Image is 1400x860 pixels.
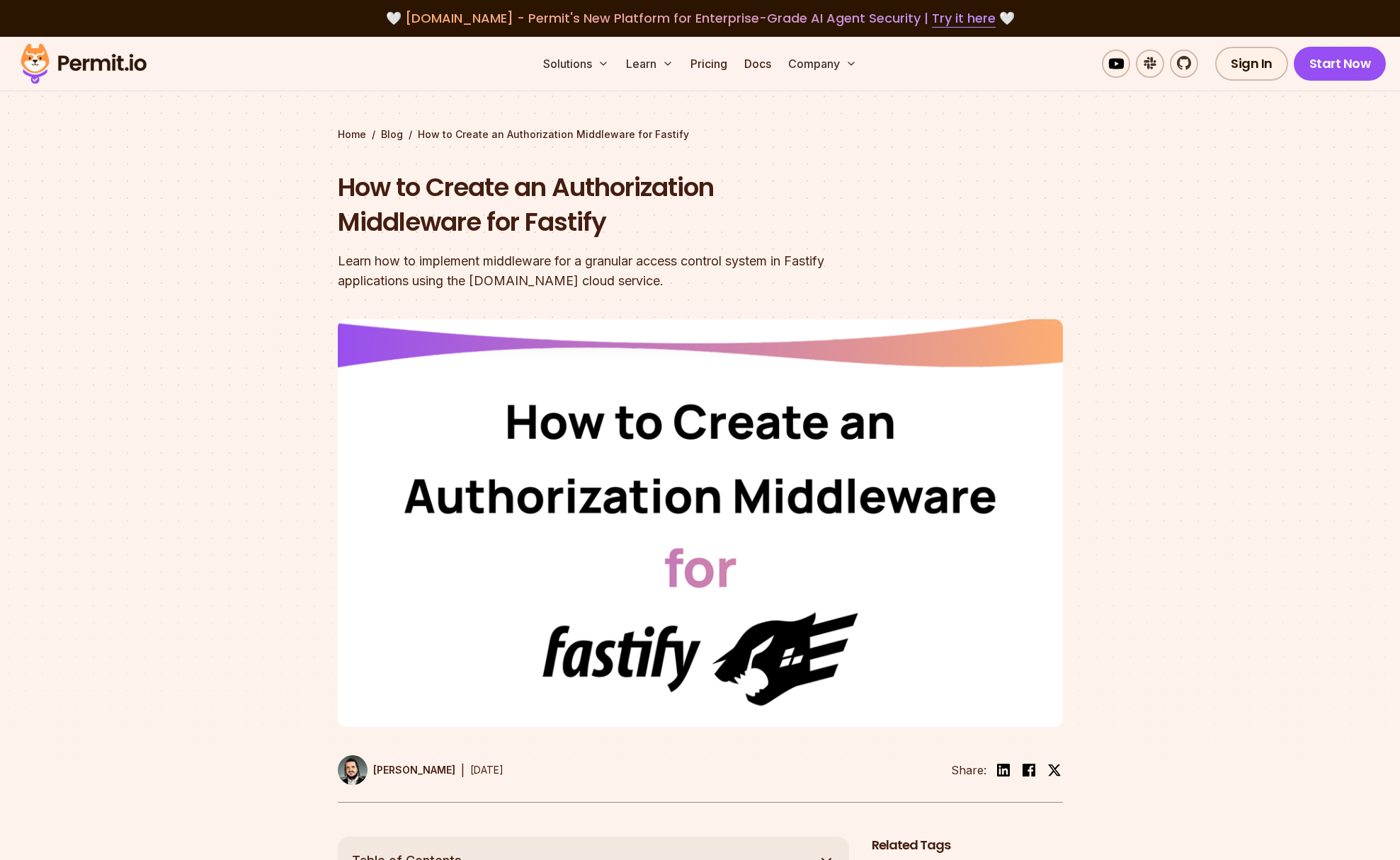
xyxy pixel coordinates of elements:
[951,762,986,779] li: Share:
[685,50,733,78] a: Pricing
[338,755,368,785] img: Gabriel L. Manor
[338,251,882,291] div: Learn how to implement middleware for a granular access control system in Fastify applications us...
[461,762,465,779] div: |
[1047,763,1062,777] img: twitter
[338,755,455,785] a: [PERSON_NAME]
[739,50,777,78] a: Docs
[470,764,503,776] time: [DATE]
[620,50,679,78] button: Learn
[338,170,882,240] h1: How to Create an Authorization Middleware for Fastify
[338,127,1063,142] div: / /
[782,50,863,78] button: Company
[1020,762,1037,779] img: facebook
[1215,47,1288,81] a: Sign In
[1294,47,1387,81] a: Start Now
[537,50,615,78] button: Solutions
[373,763,455,777] p: [PERSON_NAME]
[338,127,366,142] a: Home
[338,319,1063,727] img: How to Create an Authorization Middleware for Fastify
[14,40,153,88] img: Permit logo
[34,8,1366,28] div: 🤍 🤍
[995,762,1012,779] img: linkedin
[872,837,1063,854] h2: Related Tags
[381,127,403,142] a: Blog
[932,9,996,28] a: Try it here
[405,9,996,27] span: [DOMAIN_NAME] - Permit's New Platform for Enterprise-Grade AI Agent Security |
